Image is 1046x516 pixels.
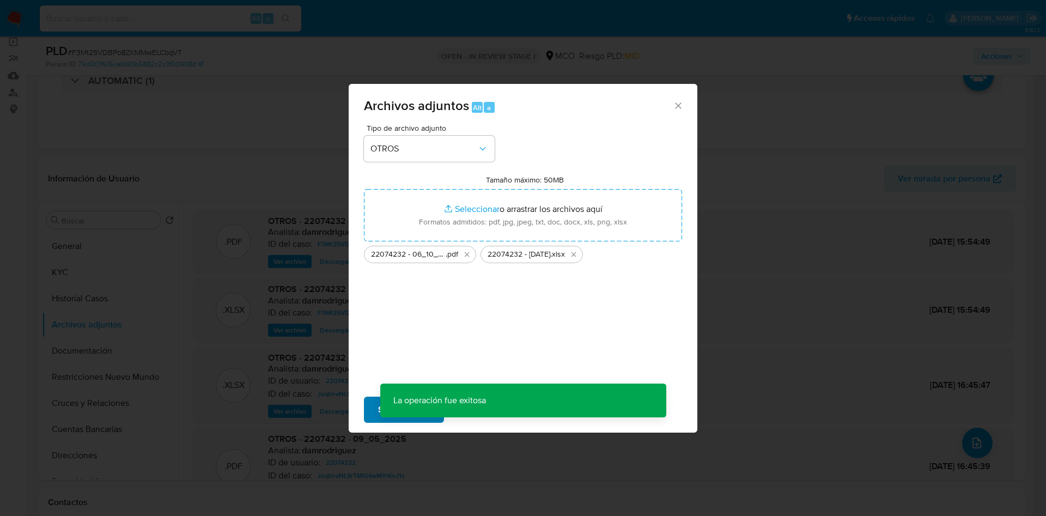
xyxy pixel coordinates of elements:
[364,136,495,162] button: OTROS
[370,143,477,154] span: OTROS
[364,96,469,115] span: Archivos adjuntos
[378,398,430,422] span: Subir archivo
[567,248,580,261] button: Eliminar 22074232 - 06-10-2025.xlsx
[488,249,550,260] span: 22074232 - [DATE]
[364,241,682,263] ul: Archivos seleccionados
[371,249,446,260] span: 22074232 - 06_10_2025
[673,100,683,110] button: Cerrar
[446,249,458,260] span: .pdf
[473,102,482,113] span: Alt
[380,384,499,417] p: La operación fue exitosa
[367,124,497,132] span: Tipo de archivo adjunto
[364,397,444,423] button: Subir archivo
[460,248,473,261] button: Eliminar 22074232 - 06_10_2025.pdf
[486,175,564,185] label: Tamaño máximo: 50MB
[550,249,565,260] span: .xlsx
[463,398,498,422] span: Cancelar
[487,102,491,113] span: a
